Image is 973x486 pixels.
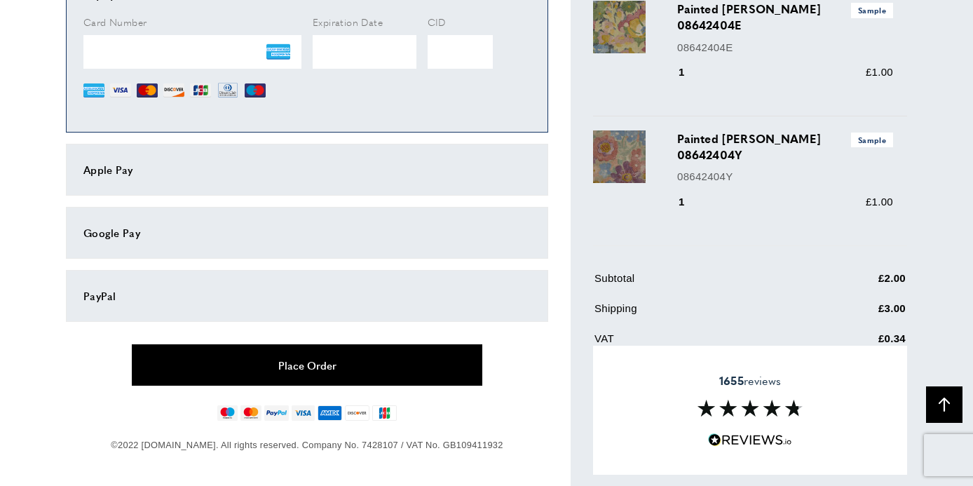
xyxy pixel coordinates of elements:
h3: Painted [PERSON_NAME] 08642404Y [677,130,893,163]
iframe: To enrich screen reader interactions, please activate Accessibility in Grammarly extension settings [83,35,301,69]
td: £3.00 [809,299,906,327]
img: maestro [217,405,238,421]
p: 08642404E [677,39,893,55]
td: £0.34 [809,330,906,357]
img: VI.png [110,80,131,101]
img: discover [345,405,369,421]
p: 08642404Y [677,168,893,185]
td: VAT [594,330,808,357]
td: Shipping [594,299,808,327]
img: MI.png [245,80,266,101]
div: Google Pay [83,224,531,241]
img: Reviews section [698,400,803,417]
span: Sample [851,133,893,147]
strong: 1655 [719,372,744,389]
img: DN.png [217,80,239,101]
img: JCB.png [190,80,211,101]
iframe: To enrich screen reader interactions, please activate Accessibility in Grammarly extension settings [313,35,416,69]
div: 1 [677,193,705,210]
iframe: To enrich screen reader interactions, please activate Accessibility in Grammarly extension settings [428,35,493,69]
span: £1.00 [866,195,893,207]
td: £2.00 [809,269,906,297]
span: Expiration Date [313,15,383,29]
span: CID [428,15,446,29]
img: jcb [372,405,397,421]
img: AE.png [83,80,104,101]
img: MC.png [137,80,158,101]
img: Reviews.io 5 stars [708,433,792,447]
span: reviews [719,374,781,388]
img: american-express [318,405,342,421]
img: AE.png [266,40,290,64]
button: Place Order [132,344,482,386]
span: ©2022 [DOMAIN_NAME]. All rights reserved. Company No. 7428107 / VAT No. GB109411932 [111,440,503,450]
img: Painted Thorpe 08642404E [593,1,646,53]
td: Subtotal [594,269,808,297]
h3: Painted [PERSON_NAME] 08642404E [677,1,893,33]
span: Card Number [83,15,147,29]
div: PayPal [83,288,531,304]
div: Apple Pay [83,161,531,178]
img: paypal [264,405,289,421]
span: £1.00 [866,66,893,78]
img: Painted Thorpe 08642404Y [593,130,646,183]
div: 1 [677,64,705,81]
img: visa [292,405,315,421]
span: Sample [851,3,893,18]
img: mastercard [240,405,261,421]
img: DI.png [163,80,184,101]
